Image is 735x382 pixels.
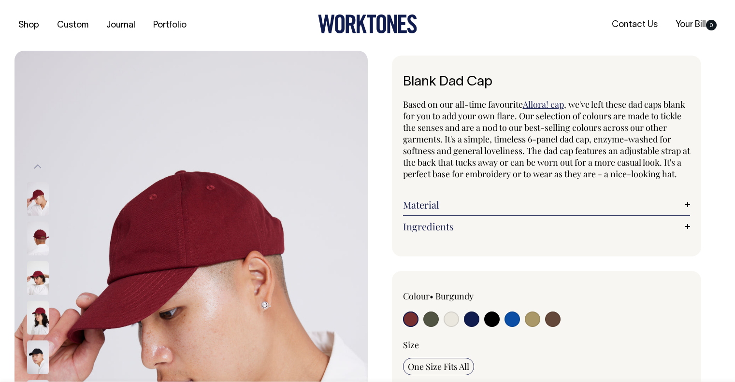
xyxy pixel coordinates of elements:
[608,17,662,33] a: Contact Us
[27,300,49,334] img: burgundy
[27,340,49,374] img: black
[435,290,474,302] label: Burgundy
[403,290,518,302] div: Colour
[403,358,474,375] input: One Size Fits All
[403,99,523,110] span: Based on our all-time favourite
[672,17,721,33] a: Your Bill0
[403,99,690,180] span: , we've left these dad caps blank for you to add your own flare. Our selection of colours are mad...
[403,221,691,232] a: Ingredients
[27,261,49,295] img: burgundy
[53,17,92,33] a: Custom
[408,361,469,372] span: One Size Fits All
[14,17,43,33] a: Shop
[403,199,691,211] a: Material
[30,156,45,178] button: Previous
[430,290,433,302] span: •
[706,20,717,30] span: 0
[27,182,49,215] img: burgundy
[403,75,691,90] h1: Blank Dad Cap
[102,17,139,33] a: Journal
[149,17,190,33] a: Portfolio
[523,99,564,110] a: Allora! cap
[403,339,691,351] div: Size
[27,221,49,255] img: burgundy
